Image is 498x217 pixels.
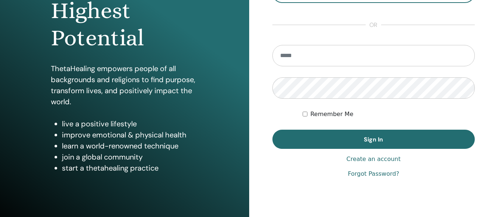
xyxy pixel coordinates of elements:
[51,63,198,107] p: ThetaHealing empowers people of all backgrounds and religions to find purpose, transform lives, a...
[364,136,383,143] span: Sign In
[62,140,198,151] li: learn a world-renowned technique
[303,110,475,119] div: Keep me authenticated indefinitely or until I manually logout
[62,151,198,162] li: join a global community
[62,162,198,174] li: start a thetahealing practice
[272,130,475,149] button: Sign In
[62,118,198,129] li: live a positive lifestyle
[62,129,198,140] li: improve emotional & physical health
[346,155,401,164] a: Create an account
[366,21,381,29] span: or
[348,169,399,178] a: Forgot Password?
[310,110,354,119] label: Remember Me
